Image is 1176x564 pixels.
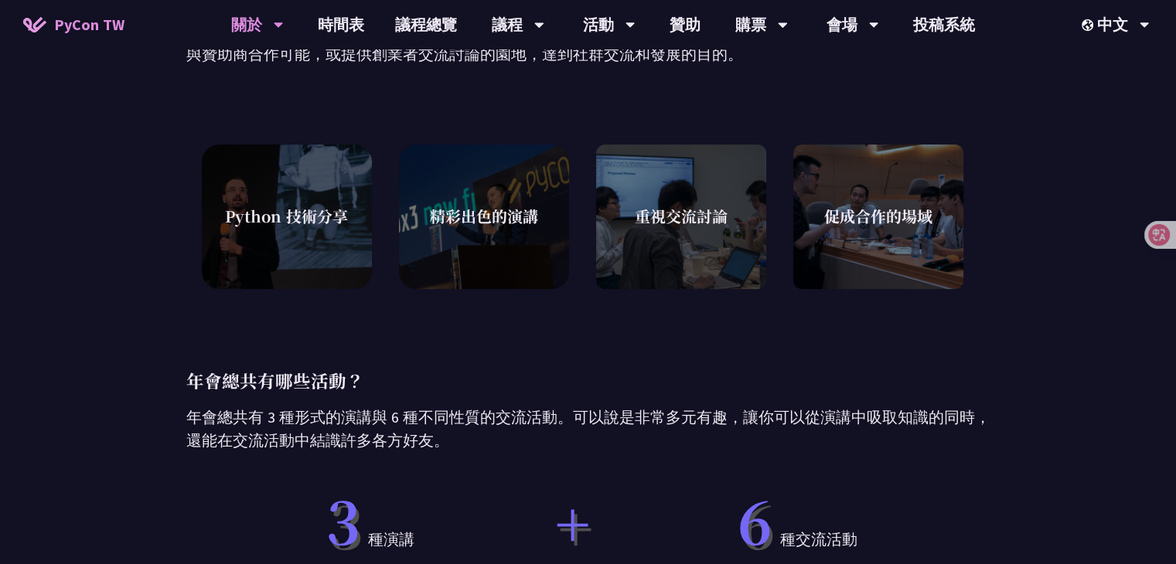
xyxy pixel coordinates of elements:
[186,367,990,394] p: 年會總共有哪些活動？
[555,492,590,550] span: +
[1082,19,1097,31] img: Locale Icon
[8,5,140,44] a: PyCon TW
[824,205,932,228] span: 促成合作的場域
[430,205,538,228] span: 精彩出色的演講
[23,17,46,32] img: Home icon of PyCon TW 2025
[738,478,772,561] span: 6
[635,205,728,228] span: 重視交流討論
[326,478,360,561] span: 3
[730,491,857,551] span: 種交流活動
[186,406,990,452] p: 年會總共有 3 種形式的演講與 6 種不同性質的交流活動。可以說是非常多元有趣，讓你可以從演講中吸取知識的同時，還能在交流活動中結識許多各方好友。
[54,13,124,36] span: PyCon TW
[225,205,348,228] span: Python 技術分享
[319,491,414,551] span: 種演講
